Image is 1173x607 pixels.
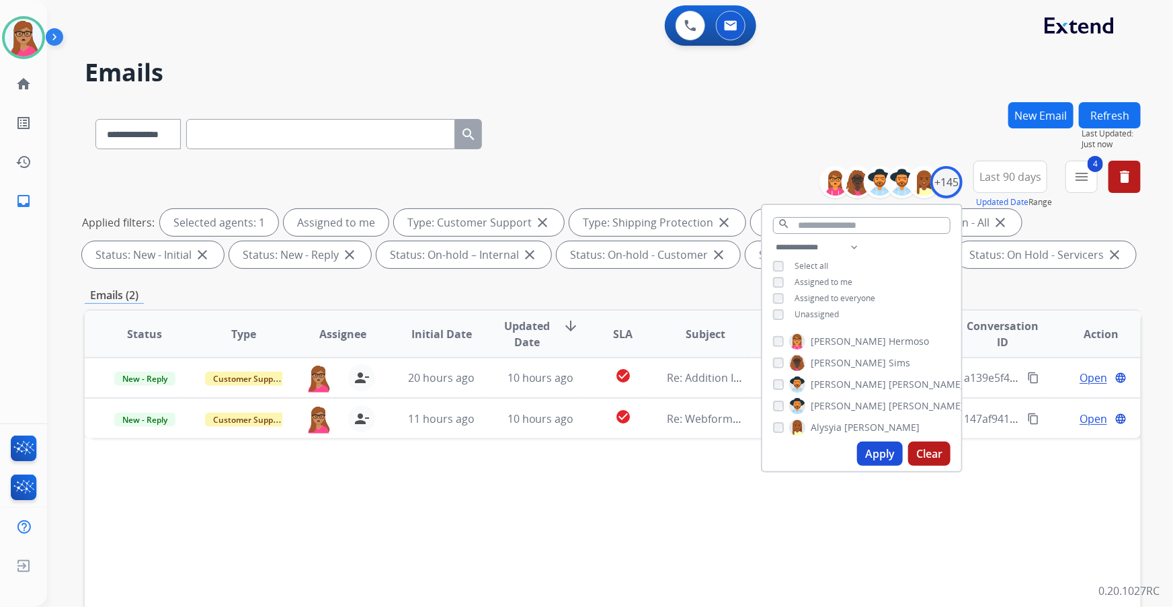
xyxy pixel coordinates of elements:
[15,115,32,131] mat-icon: list_alt
[615,368,631,384] mat-icon: check_circle
[229,241,371,268] div: Status: New - Reply
[979,174,1041,179] span: Last 90 days
[1106,247,1123,263] mat-icon: close
[1074,169,1090,185] mat-icon: menu
[534,214,551,231] mat-icon: close
[811,399,886,413] span: [PERSON_NAME]
[1115,372,1127,384] mat-icon: language
[964,370,1169,385] span: a139e5f4-ebd3-4204-8907-860f7b299b2b
[319,326,366,342] span: Assignee
[354,411,370,427] mat-icon: person_remove
[615,409,631,425] mat-icon: check_circle
[508,370,574,385] span: 10 hours ago
[82,241,224,268] div: Status: New - Initial
[964,318,1041,350] span: Conversation ID
[408,411,475,426] span: 11 hours ago
[795,276,852,288] span: Assigned to me
[1117,169,1133,185] mat-icon: delete
[1079,102,1141,128] button: Refresh
[1042,311,1141,358] th: Action
[194,247,210,263] mat-icon: close
[973,161,1047,193] button: Last 90 days
[85,287,144,304] p: Emails (2)
[956,241,1136,268] div: Status: On Hold - Servicers
[795,260,828,272] span: Select all
[751,209,885,236] div: Type: Reguard CS
[889,378,964,391] span: [PERSON_NAME]
[795,309,839,320] span: Unassigned
[1082,139,1141,150] span: Just now
[114,413,175,427] span: New - Reply
[745,241,950,268] div: Status: On Hold - Pending Parts
[15,76,32,92] mat-icon: home
[889,335,929,348] span: Hermoso
[305,405,332,434] img: agent-avatar
[1008,102,1074,128] button: New Email
[908,442,950,466] button: Clear
[508,411,574,426] span: 10 hours ago
[411,326,472,342] span: Initial Date
[992,214,1008,231] mat-icon: close
[341,247,358,263] mat-icon: close
[811,378,886,391] span: [PERSON_NAME]
[857,442,903,466] button: Apply
[15,154,32,170] mat-icon: history
[613,326,633,342] span: SLA
[976,196,1052,208] span: Range
[811,421,842,434] span: Alysyia
[394,209,564,236] div: Type: Customer Support
[502,318,552,350] span: Updated Date
[844,421,920,434] span: [PERSON_NAME]
[930,166,963,198] div: +145
[889,356,910,370] span: Sims
[1082,128,1141,139] span: Last Updated:
[205,372,292,386] span: Customer Support
[376,241,551,268] div: Status: On-hold – Internal
[569,209,745,236] div: Type: Shipping Protection
[1027,413,1039,425] mat-icon: content_copy
[1080,411,1107,427] span: Open
[668,411,990,426] span: Re: Webform from [EMAIL_ADDRESS][DOMAIN_NAME] on [DATE]
[1098,583,1160,599] p: 0.20.1027RC
[964,411,1167,426] span: 147af941-3424-45f9-a749-66e970d39b91
[563,318,579,334] mat-icon: arrow_downward
[668,370,792,385] span: Re: Addition Information
[716,214,732,231] mat-icon: close
[127,326,162,342] span: Status
[795,292,875,304] span: Assigned to everyone
[811,335,886,348] span: [PERSON_NAME]
[889,399,964,413] span: [PERSON_NAME]
[976,197,1028,208] button: Updated Date
[1027,372,1039,384] mat-icon: content_copy
[1065,161,1098,193] button: 4
[82,214,155,231] p: Applied filters:
[1088,156,1103,172] span: 4
[686,326,725,342] span: Subject
[284,209,389,236] div: Assigned to me
[408,370,475,385] span: 20 hours ago
[1115,413,1127,425] mat-icon: language
[460,126,477,143] mat-icon: search
[231,326,256,342] span: Type
[85,59,1141,86] h2: Emails
[557,241,740,268] div: Status: On-hold - Customer
[354,370,370,386] mat-icon: person_remove
[205,413,292,427] span: Customer Support
[160,209,278,236] div: Selected agents: 1
[15,193,32,209] mat-icon: inbox
[5,19,42,56] img: avatar
[1080,370,1107,386] span: Open
[711,247,727,263] mat-icon: close
[305,364,332,393] img: agent-avatar
[114,372,175,386] span: New - Reply
[522,247,538,263] mat-icon: close
[811,356,886,370] span: [PERSON_NAME]
[778,218,790,230] mat-icon: search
